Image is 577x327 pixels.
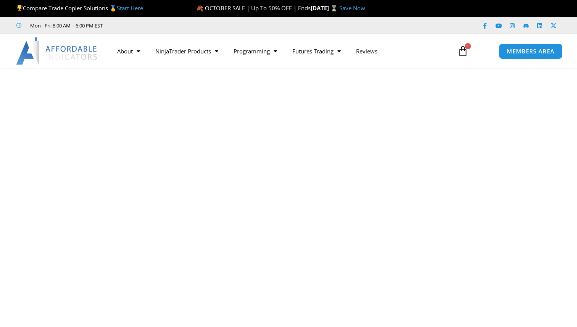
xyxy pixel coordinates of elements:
[113,22,228,29] iframe: Customer reviews powered by Trustpilot
[285,42,348,60] a: Futures Trading
[339,4,365,12] a: Save Now
[499,43,562,59] a: MEMBERS AREA
[196,4,311,12] span: 🍂 OCTOBER SALE | Up To 50% OFF | Ends
[110,42,450,60] nav: Menu
[16,4,143,12] span: Compare Trade Copier Solutions 🥇
[465,43,471,49] span: 1
[226,42,285,60] a: Programming
[148,42,226,60] a: NinjaTrader Products
[446,40,480,62] a: 1
[311,4,339,12] strong: [DATE] ⌛
[507,48,554,54] span: MEMBERS AREA
[110,42,148,60] a: About
[117,4,143,12] a: Start Here
[16,37,98,65] img: LogoAI | Affordable Indicators – NinjaTrader
[348,42,385,60] a: Reviews
[28,21,103,30] span: Mon - Fri: 8:00 AM – 6:00 PM EST
[17,5,23,11] img: 🏆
